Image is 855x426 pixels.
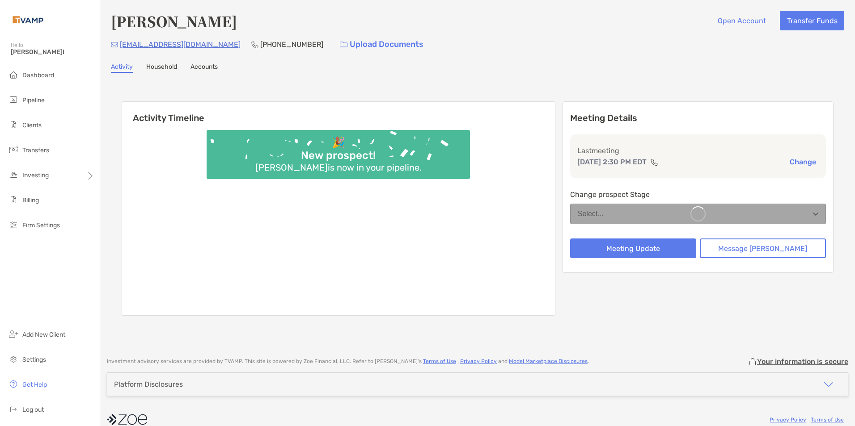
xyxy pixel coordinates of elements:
img: billing icon [8,194,19,205]
button: Change [787,157,819,167]
p: Last meeting [577,145,819,156]
a: Upload Documents [334,35,429,54]
span: [PERSON_NAME]! [11,48,94,56]
img: add_new_client icon [8,329,19,339]
span: Pipeline [22,96,45,104]
img: get-help icon [8,379,19,389]
img: pipeline icon [8,94,19,105]
a: Activity [111,63,133,73]
img: button icon [340,42,347,48]
span: Investing [22,171,49,179]
span: Add New Client [22,331,65,338]
button: Open Account [711,11,773,30]
a: Terms of Use [811,417,844,423]
div: 🎉 [328,136,349,149]
a: Model Marketplace Disclosures [509,358,588,364]
a: Privacy Policy [770,417,806,423]
img: dashboard icon [8,69,19,80]
a: Household [146,63,177,73]
button: Transfer Funds [780,11,844,30]
img: firm-settings icon [8,219,19,230]
div: [PERSON_NAME] is now in your pipeline. [252,162,425,173]
img: investing icon [8,169,19,180]
a: Privacy Policy [460,358,497,364]
span: Clients [22,121,42,129]
h4: [PERSON_NAME] [111,11,237,31]
button: Message [PERSON_NAME] [700,238,826,258]
img: Email Icon [111,42,118,47]
span: Get Help [22,381,47,388]
div: New prospect! [297,149,379,162]
img: clients icon [8,119,19,130]
p: Meeting Details [570,113,826,124]
span: Transfers [22,146,49,154]
button: Meeting Update [570,238,696,258]
img: communication type [650,159,658,166]
span: Settings [22,356,46,363]
img: settings icon [8,354,19,364]
span: Billing [22,196,39,204]
span: Dashboard [22,71,54,79]
p: [PHONE_NUMBER] [260,39,323,50]
img: Zoe Logo [11,4,45,36]
p: Change prospect Stage [570,189,826,200]
p: Investment advisory services are provided by TVAMP . This site is powered by Zoe Financial, LLC. ... [107,358,589,365]
div: Platform Disclosures [114,380,183,388]
h6: Activity Timeline [122,102,555,123]
a: Accounts [190,63,218,73]
p: Your information is secure [757,357,848,366]
img: logout icon [8,404,19,414]
img: transfers icon [8,144,19,155]
a: Terms of Use [423,358,456,364]
p: [DATE] 2:30 PM EDT [577,156,647,167]
img: icon arrow [823,379,834,390]
span: Firm Settings [22,221,60,229]
span: Log out [22,406,44,413]
p: [EMAIL_ADDRESS][DOMAIN_NAME] [120,39,241,50]
img: Phone Icon [251,41,258,48]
